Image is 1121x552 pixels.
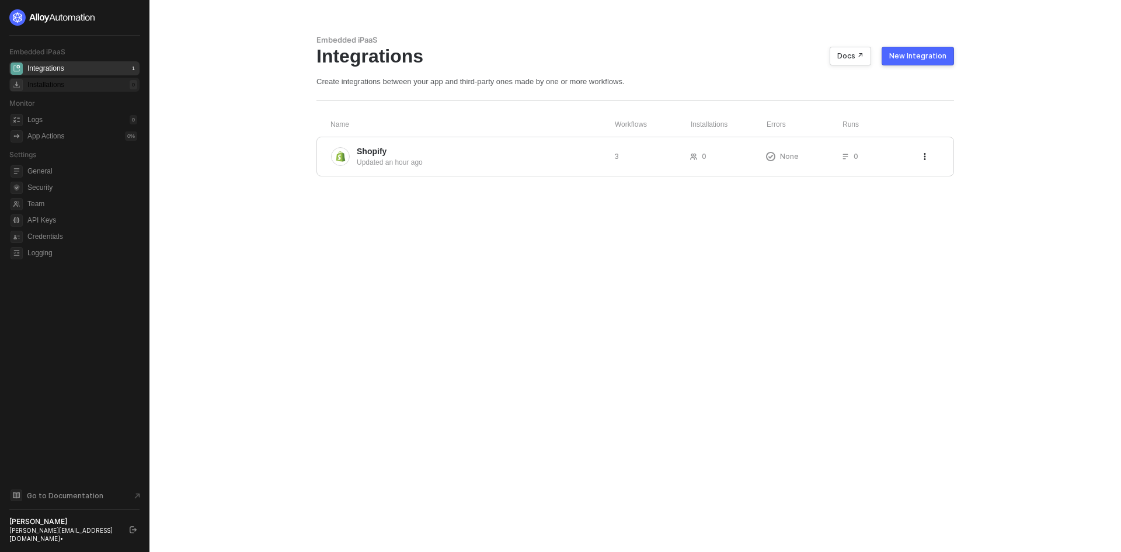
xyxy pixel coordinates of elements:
[11,165,23,178] span: general
[130,80,137,89] div: 0
[27,491,103,501] span: Go to Documentation
[335,151,346,162] img: integration-icon
[702,151,706,161] span: 0
[27,164,137,178] span: General
[11,130,23,143] span: icon-app-actions
[27,80,64,90] div: Installations
[316,35,954,45] div: Embedded iPaaS
[921,153,928,160] span: icon-threedots
[11,63,23,75] span: integrations
[11,247,23,259] span: logging
[27,131,64,141] div: App Actions
[842,153,849,160] span: icon-list
[9,526,119,543] div: [PERSON_NAME][EMAIL_ADDRESS][DOMAIN_NAME] •
[9,517,119,526] div: [PERSON_NAME]
[27,246,137,260] span: Logging
[780,151,799,161] span: None
[767,120,843,130] div: Errors
[27,230,137,244] span: Credentials
[131,490,143,502] span: document-arrow
[11,231,23,243] span: credentials
[357,145,387,157] span: Shopify
[125,131,137,141] div: 0 %
[843,120,922,130] div: Runs
[11,214,23,227] span: api-key
[9,99,35,107] span: Monitor
[9,488,140,502] a: Knowledge Base
[691,120,767,130] div: Installations
[9,47,65,56] span: Embedded iPaaS
[9,9,140,26] a: logo
[357,157,605,168] div: Updated an hour ago
[330,120,615,130] div: Name
[837,51,864,61] div: Docs ↗
[130,64,137,73] div: 1
[9,9,96,26] img: logo
[615,120,691,130] div: Workflows
[614,151,619,161] span: 3
[316,45,954,67] div: Integrations
[889,51,946,61] div: New Integration
[27,115,43,125] div: Logs
[882,47,954,65] button: New Integration
[11,79,23,91] span: installations
[27,197,137,211] span: Team
[27,213,137,227] span: API Keys
[9,150,36,159] span: Settings
[316,77,954,86] div: Create integrations between your app and third-party ones made by one or more workflows.
[130,115,137,124] div: 0
[690,153,697,160] span: icon-users
[854,151,858,161] span: 0
[830,47,871,65] button: Docs ↗
[130,526,137,533] span: logout
[27,180,137,195] span: Security
[27,64,64,74] div: Integrations
[11,182,23,194] span: security
[766,152,775,161] span: icon-exclamation
[11,489,22,501] span: documentation
[11,198,23,210] span: team
[11,114,23,126] span: icon-logs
